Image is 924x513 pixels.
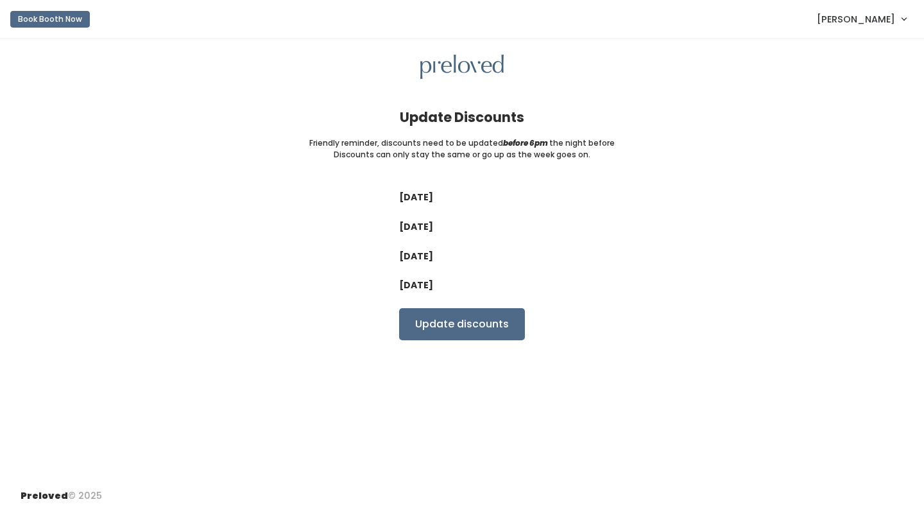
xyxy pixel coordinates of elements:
span: Preloved [21,489,68,502]
label: [DATE] [399,279,433,292]
small: Friendly reminder, discounts need to be updated the night before [309,137,615,149]
input: Update discounts [399,308,525,340]
a: [PERSON_NAME] [804,5,919,33]
label: [DATE] [399,250,433,263]
span: [PERSON_NAME] [817,12,895,26]
small: Discounts can only stay the same or go up as the week goes on. [334,149,590,161]
button: Book Booth Now [10,11,90,28]
div: © 2025 [21,479,102,503]
img: preloved logo [420,55,504,80]
label: [DATE] [399,191,433,204]
a: Book Booth Now [10,5,90,33]
label: [DATE] [399,220,433,234]
i: before 6pm [503,137,548,148]
h4: Update Discounts [400,110,524,125]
